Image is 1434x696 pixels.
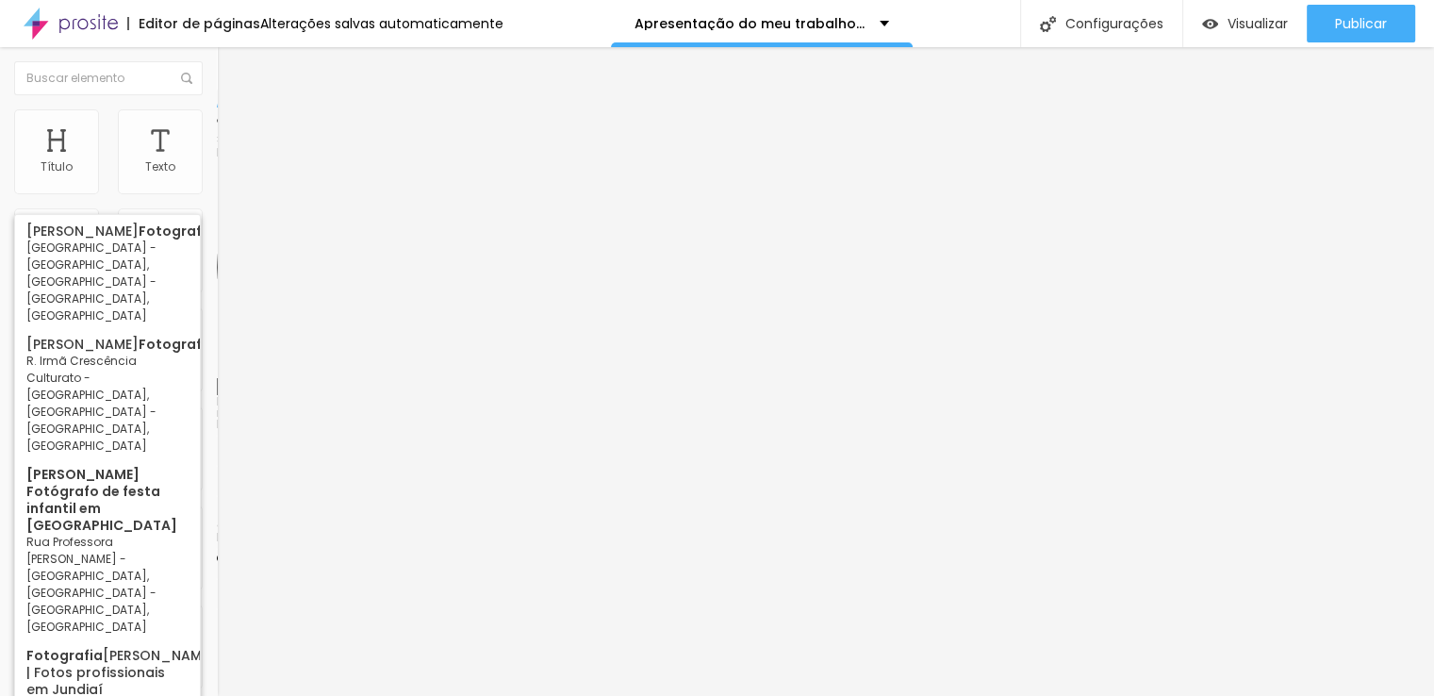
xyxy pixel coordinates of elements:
iframe: Editor [217,47,1434,696]
img: Ícone [1040,16,1056,32]
font: Alterações salvas automaticamente [260,14,503,33]
font: Apresentação do meu trabalho no Instagram [635,14,954,33]
font: Fotografia [26,646,103,665]
button: Publicar [1307,5,1415,42]
font: Visualizar [1228,14,1288,33]
input: Buscar elemento [14,61,203,95]
font: Publicar [1335,14,1387,33]
font: Editor de páginas [139,14,260,33]
font: Título [41,158,73,174]
button: Visualizar [1183,5,1307,42]
img: Ícone [181,73,192,84]
font: Texto [145,158,175,174]
font: Configurações [1065,14,1163,33]
img: view-1.svg [1202,16,1218,32]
